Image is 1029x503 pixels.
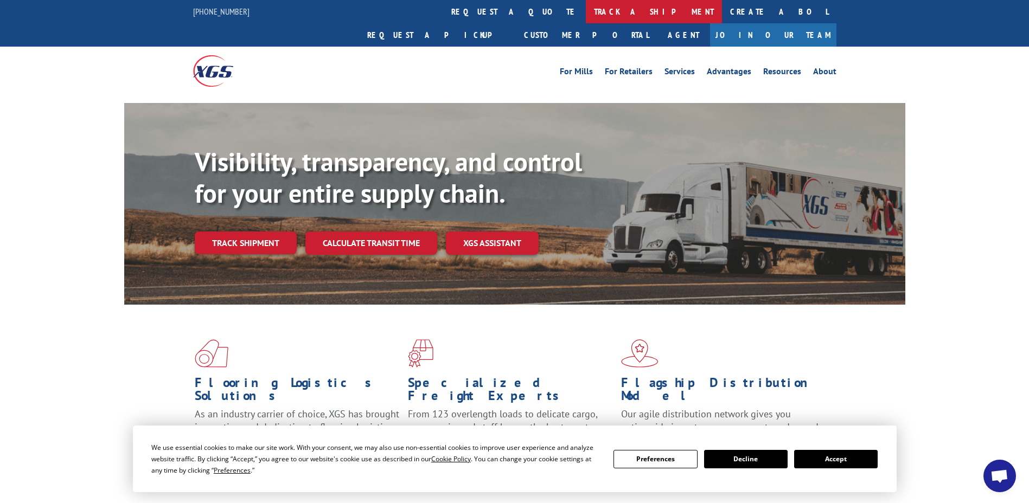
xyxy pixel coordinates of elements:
[408,408,613,456] p: From 123 overlength loads to delicate cargo, our experienced staff knows the best way to move you...
[710,23,836,47] a: Join Our Team
[305,231,437,255] a: Calculate transit time
[813,67,836,79] a: About
[214,466,251,475] span: Preferences
[621,408,821,433] span: Our agile distribution network gives you nationwide inventory management on demand.
[195,339,228,367] img: xgs-icon-total-supply-chain-intelligence-red
[195,376,400,408] h1: Flooring Logistics Solutions
[704,450,788,468] button: Decline
[431,454,471,463] span: Cookie Policy
[151,442,600,476] div: We use essential cookies to make our site work. With your consent, we may also use non-essential ...
[613,450,697,468] button: Preferences
[195,231,297,254] a: Track shipment
[359,23,516,47] a: Request a pickup
[446,231,539,255] a: XGS ASSISTANT
[763,67,801,79] a: Resources
[195,408,399,446] span: As an industry carrier of choice, XGS has brought innovation and dedication to flooring logistics...
[560,67,593,79] a: For Mills
[657,23,710,47] a: Agent
[408,339,433,367] img: xgs-icon-focused-on-flooring-red
[195,145,582,210] b: Visibility, transparency, and control for your entire supply chain.
[621,376,826,408] h1: Flagship Distribution Model
[794,450,878,468] button: Accept
[605,67,653,79] a: For Retailers
[193,6,250,17] a: [PHONE_NUMBER]
[133,425,897,492] div: Cookie Consent Prompt
[664,67,695,79] a: Services
[707,67,751,79] a: Advantages
[516,23,657,47] a: Customer Portal
[983,460,1016,492] a: Open chat
[408,376,613,408] h1: Specialized Freight Experts
[621,339,659,367] img: xgs-icon-flagship-distribution-model-red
